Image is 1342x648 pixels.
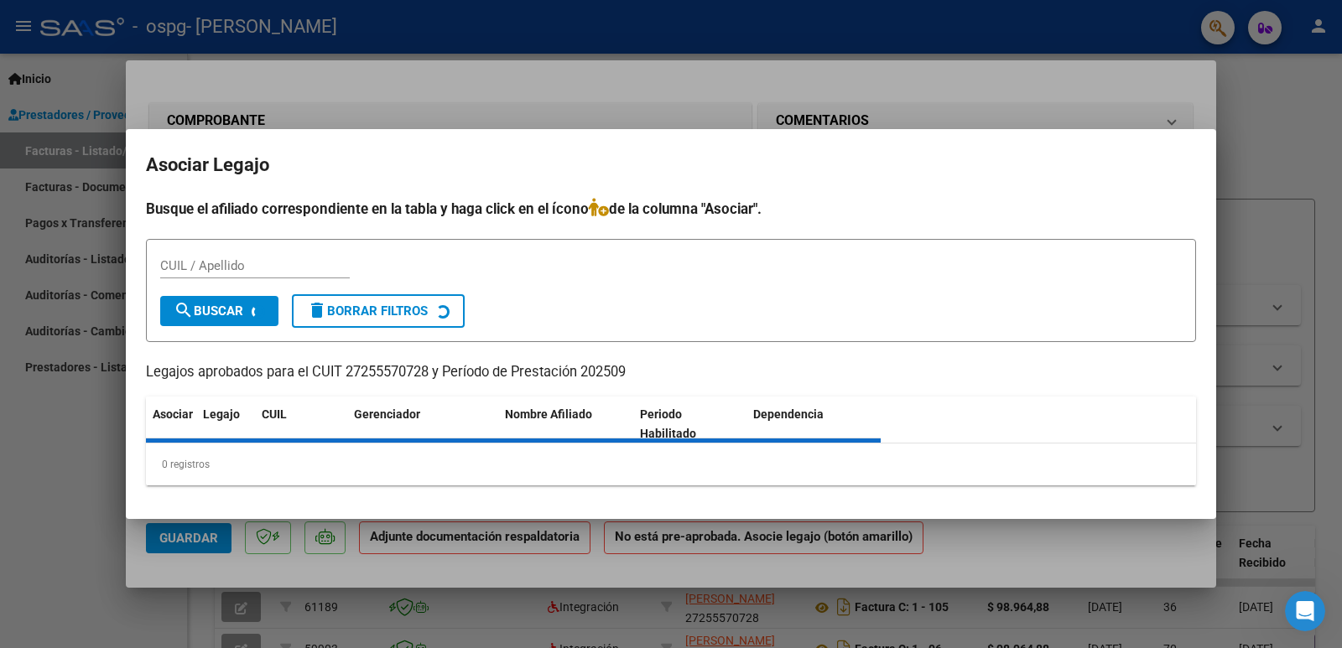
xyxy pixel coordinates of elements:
[174,303,243,319] span: Buscar
[640,407,696,440] span: Periodo Habilitado
[153,407,193,421] span: Asociar
[505,407,592,421] span: Nombre Afiliado
[1285,591,1325,631] iframe: Intercom live chat
[746,397,882,452] datatable-header-cell: Dependencia
[146,443,1196,485] div: 0 registros
[354,407,420,421] span: Gerenciador
[146,149,1196,181] h2: Asociar Legajo
[146,362,1196,383] p: Legajos aprobados para el CUIT 27255570728 y Período de Prestación 202509
[146,198,1196,220] h4: Busque el afiliado correspondiente en la tabla y haga click en el ícono de la columna "Asociar".
[196,397,255,452] datatable-header-cell: Legajo
[292,294,465,328] button: Borrar Filtros
[203,407,240,421] span: Legajo
[255,397,347,452] datatable-header-cell: CUIL
[160,296,278,326] button: Buscar
[146,397,196,452] datatable-header-cell: Asociar
[307,300,327,320] mat-icon: delete
[498,397,633,452] datatable-header-cell: Nombre Afiliado
[307,303,428,319] span: Borrar Filtros
[633,397,746,452] datatable-header-cell: Periodo Habilitado
[347,397,498,452] datatable-header-cell: Gerenciador
[174,300,194,320] mat-icon: search
[262,407,287,421] span: CUIL
[753,407,824,421] span: Dependencia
